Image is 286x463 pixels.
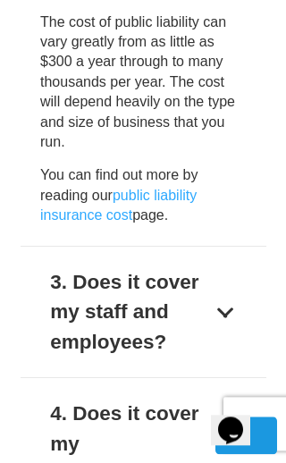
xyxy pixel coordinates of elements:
[40,13,246,153] p: The cost of public liability can vary greatly from as little as $300 a year through to many thous...
[50,267,204,358] div: 3. Does it cover my staff and employees?
[40,188,197,223] a: public liability insurance cost
[21,247,266,377] button: 3. Does it cover my staff and employees?
[40,165,246,225] p: You can find out more by reading our page.
[211,391,268,445] iframe: chat widget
